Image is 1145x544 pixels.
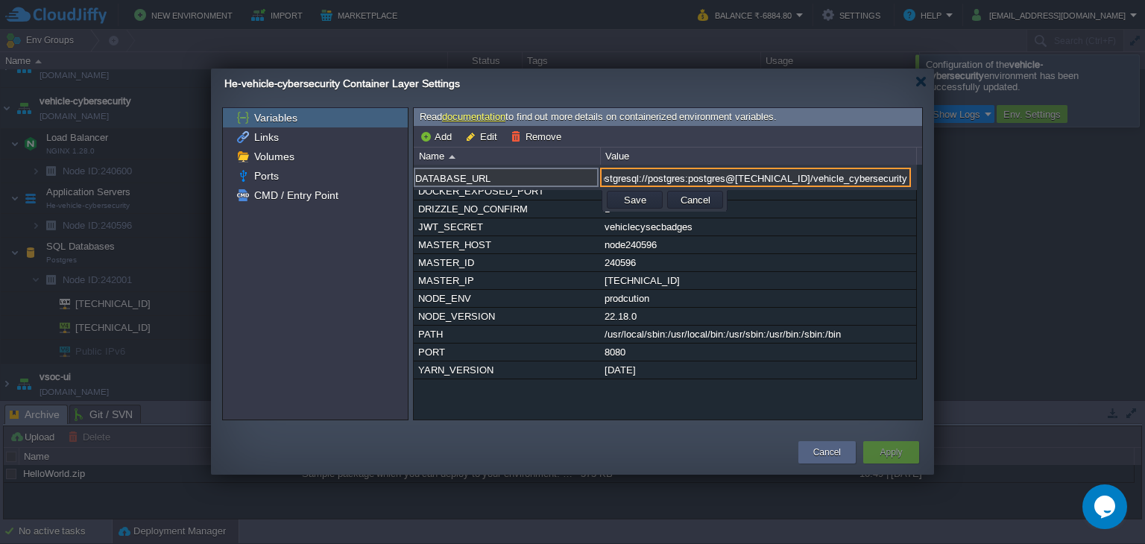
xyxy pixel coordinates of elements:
[601,236,915,253] div: node240596
[601,200,915,218] div: 1
[251,150,297,163] a: Volumes
[414,108,922,127] div: Read to find out more details on containerized environment variables.
[420,130,456,143] button: Add
[251,169,281,183] a: Ports
[601,344,915,361] div: 8080
[414,361,599,379] div: YARN_VERSION
[601,272,915,289] div: [TECHNICAL_ID]
[251,130,281,144] a: Links
[601,218,915,235] div: vehiclecysecbadges
[415,148,600,165] div: Name
[601,308,915,325] div: 22.18.0
[414,272,599,289] div: MASTER_IP
[619,193,651,206] button: Save
[224,78,460,89] span: He-vehicle-cybersecurity Container Layer Settings
[414,254,599,271] div: MASTER_ID
[601,254,915,271] div: 240596
[442,111,505,122] a: documentation
[251,111,300,124] a: Variables
[414,236,599,253] div: MASTER_HOST
[465,130,502,143] button: Edit
[414,218,599,235] div: JWT_SECRET
[601,326,915,343] div: /usr/local/sbin:/usr/local/bin:/usr/sbin:/usr/bin:/sbin:/bin
[602,148,916,165] div: Value
[414,200,599,218] div: DRIZZLE_NO_CONFIRM
[414,308,599,325] div: NODE_VERSION
[880,445,902,460] button: Apply
[414,290,599,307] div: NODE_ENV
[251,189,341,202] a: CMD / Entry Point
[414,326,599,343] div: PATH
[601,290,915,307] div: prodcution
[601,361,915,379] div: [DATE]
[511,130,566,143] button: Remove
[813,445,841,460] button: Cancel
[414,344,599,361] div: PORT
[676,193,715,206] button: Cancel
[1082,484,1130,529] iframe: chat widget
[601,183,915,200] div: 5000
[414,183,599,200] div: DOCKER_EXPOSED_PORT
